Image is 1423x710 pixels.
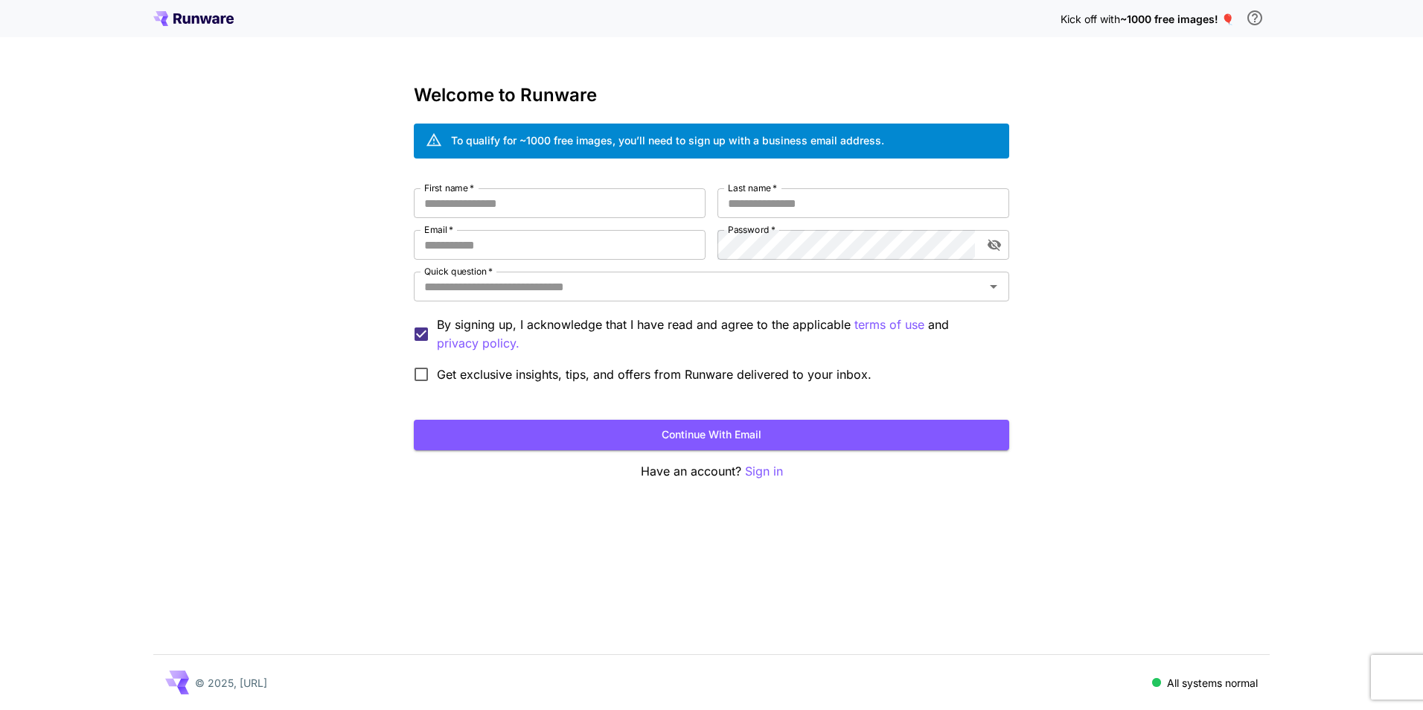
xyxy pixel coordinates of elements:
p: By signing up, I acknowledge that I have read and agree to the applicable and [437,316,997,353]
label: Email [424,223,453,236]
button: By signing up, I acknowledge that I have read and agree to the applicable terms of use and [437,334,519,353]
button: Open [983,276,1004,297]
p: © 2025, [URL] [195,675,267,691]
p: All systems normal [1167,675,1258,691]
button: toggle password visibility [981,231,1008,258]
button: By signing up, I acknowledge that I have read and agree to the applicable and privacy policy. [854,316,924,334]
div: To qualify for ~1000 free images, you’ll need to sign up with a business email address. [451,132,884,148]
label: First name [424,182,474,194]
p: terms of use [854,316,924,334]
p: Have an account? [414,462,1009,481]
label: Password [728,223,776,236]
span: Kick off with [1061,13,1120,25]
h3: Welcome to Runware [414,85,1009,106]
span: ~1000 free images! 🎈 [1120,13,1234,25]
label: Last name [728,182,777,194]
button: Sign in [745,462,783,481]
button: In order to qualify for free credit, you need to sign up with a business email address and click ... [1240,3,1270,33]
span: Get exclusive insights, tips, and offers from Runware delivered to your inbox. [437,365,872,383]
button: Continue with email [414,420,1009,450]
label: Quick question [424,265,493,278]
p: privacy policy. [437,334,519,353]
